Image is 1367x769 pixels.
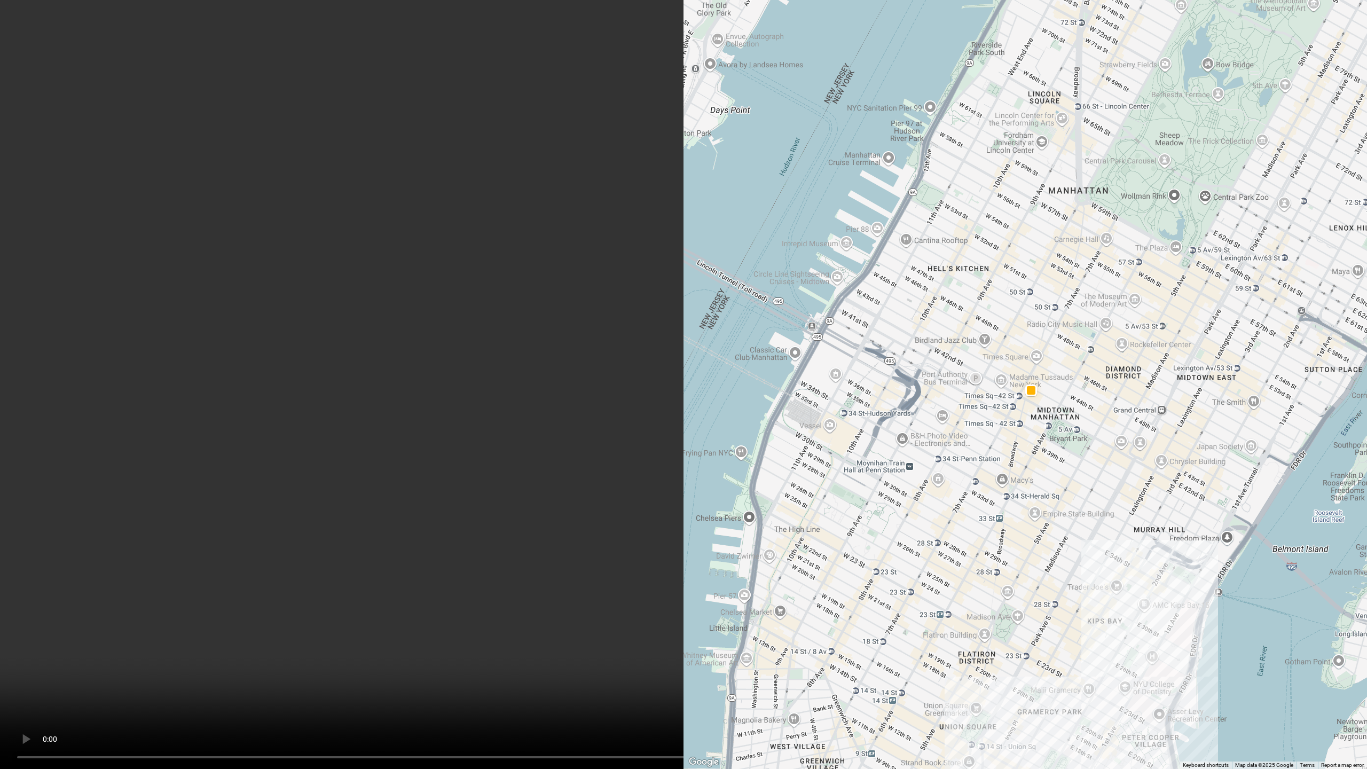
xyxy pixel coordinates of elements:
span: Map data ©2025 Google [1235,762,1293,768]
a: Terms (opens in new tab) [1300,762,1315,768]
a: Open this area in Google Maps (opens a new window) [686,755,721,769]
button: Keyboard shortcuts [1183,762,1229,769]
a: Report a map error [1321,762,1364,768]
img: Google [686,755,721,769]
